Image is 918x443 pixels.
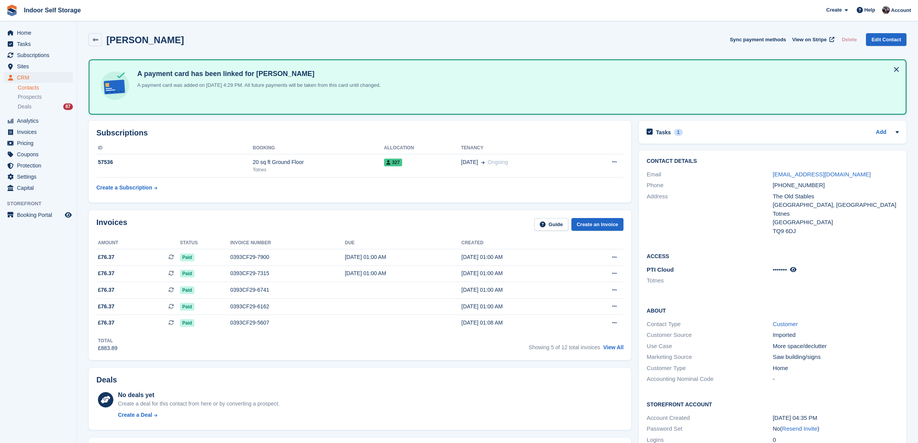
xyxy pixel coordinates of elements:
[462,253,578,261] div: [DATE] 01:00 AM
[826,6,842,14] span: Create
[134,81,381,89] p: A payment card was added on [DATE] 4:29 PM. All future payments will be taken from this card unti...
[876,128,886,137] a: Add
[647,170,773,179] div: Email
[96,129,623,137] h2: Subscriptions
[4,171,73,182] a: menu
[17,210,63,220] span: Booking Portal
[647,375,773,384] div: Accounting Nominal Code
[773,364,899,373] div: Home
[780,425,819,432] span: ( )
[17,160,63,171] span: Protection
[96,375,117,384] h2: Deals
[118,411,280,419] a: Create a Deal
[773,266,787,273] span: •••••••
[180,270,194,277] span: Paid
[17,149,63,160] span: Coupons
[4,160,73,171] a: menu
[17,138,63,149] span: Pricing
[4,149,73,160] a: menu
[64,210,73,220] a: Preview store
[462,269,578,277] div: [DATE] 01:00 AM
[18,93,73,101] a: Prospects
[17,50,63,61] span: Subscriptions
[18,103,32,110] span: Deals
[773,227,899,236] div: TQ9 6DJ
[773,331,899,340] div: Imported
[647,181,773,190] div: Phone
[384,159,402,166] span: 327
[180,254,194,261] span: Paid
[98,253,115,261] span: £76.37
[462,303,578,311] div: [DATE] 01:00 AM
[647,252,899,260] h2: Access
[529,344,600,350] span: Showing 5 of 12 total invoices
[773,424,899,433] div: No
[773,201,899,210] div: [GEOGRAPHIC_DATA], [GEOGRAPHIC_DATA]
[647,266,674,273] span: PTI Cloud
[4,115,73,126] a: menu
[773,181,899,190] div: [PHONE_NUMBER]
[118,411,152,419] div: Create a Deal
[384,142,461,154] th: Allocation
[230,269,345,277] div: 0393CF29-7315
[98,286,115,294] span: £76.37
[63,103,73,110] div: 87
[4,138,73,149] a: menu
[647,331,773,340] div: Customer Source
[461,158,478,166] span: [DATE]
[7,200,77,208] span: Storefront
[4,127,73,137] a: menu
[488,159,508,165] span: Ongoing
[18,93,42,101] span: Prospects
[17,61,63,72] span: Sites
[462,319,578,327] div: [DATE] 01:08 AM
[462,286,578,294] div: [DATE] 01:00 AM
[17,127,63,137] span: Invoices
[647,276,773,285] li: Totnes
[230,303,345,311] div: 0393CF29-6162
[866,33,906,46] a: Edit Contact
[773,218,899,227] div: [GEOGRAPHIC_DATA]
[773,192,899,201] div: The Old Stables
[17,72,63,83] span: CRM
[792,36,827,44] span: View on Stripe
[134,69,381,78] h4: A payment card has been linked for [PERSON_NAME]
[647,424,773,433] div: Password Set
[17,27,63,38] span: Home
[96,181,157,195] a: Create a Subscription
[4,72,73,83] a: menu
[230,319,345,327] div: 0393CF29-5607
[180,319,194,327] span: Paid
[96,218,127,231] h2: Invoices
[773,375,899,384] div: -
[891,7,911,14] span: Account
[4,50,73,61] a: menu
[647,353,773,362] div: Marketing Source
[674,129,683,136] div: 1
[96,158,253,166] div: 57536
[18,103,73,111] a: Deals 87
[98,269,115,277] span: £76.37
[773,171,871,178] a: [EMAIL_ADDRESS][DOMAIN_NAME]
[96,237,180,249] th: Amount
[773,342,899,351] div: More space/declutter
[345,237,461,249] th: Due
[647,192,773,236] div: Address
[230,286,345,294] div: 0393CF29-6741
[730,33,786,46] button: Sync payment methods
[17,115,63,126] span: Analytics
[18,84,73,91] a: Contacts
[17,183,63,193] span: Capital
[118,400,280,408] div: Create a deal for this contact from here or by converting a prospect.
[864,6,875,14] span: Help
[253,142,384,154] th: Booking
[647,414,773,423] div: Account Created
[98,319,115,327] span: £76.37
[180,303,194,311] span: Paid
[21,4,84,17] a: Indoor Self Storage
[230,237,345,249] th: Invoice number
[4,183,73,193] a: menu
[534,218,568,231] a: Guide
[345,269,461,277] div: [DATE] 01:00 AM
[571,218,624,231] a: Create an Invoice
